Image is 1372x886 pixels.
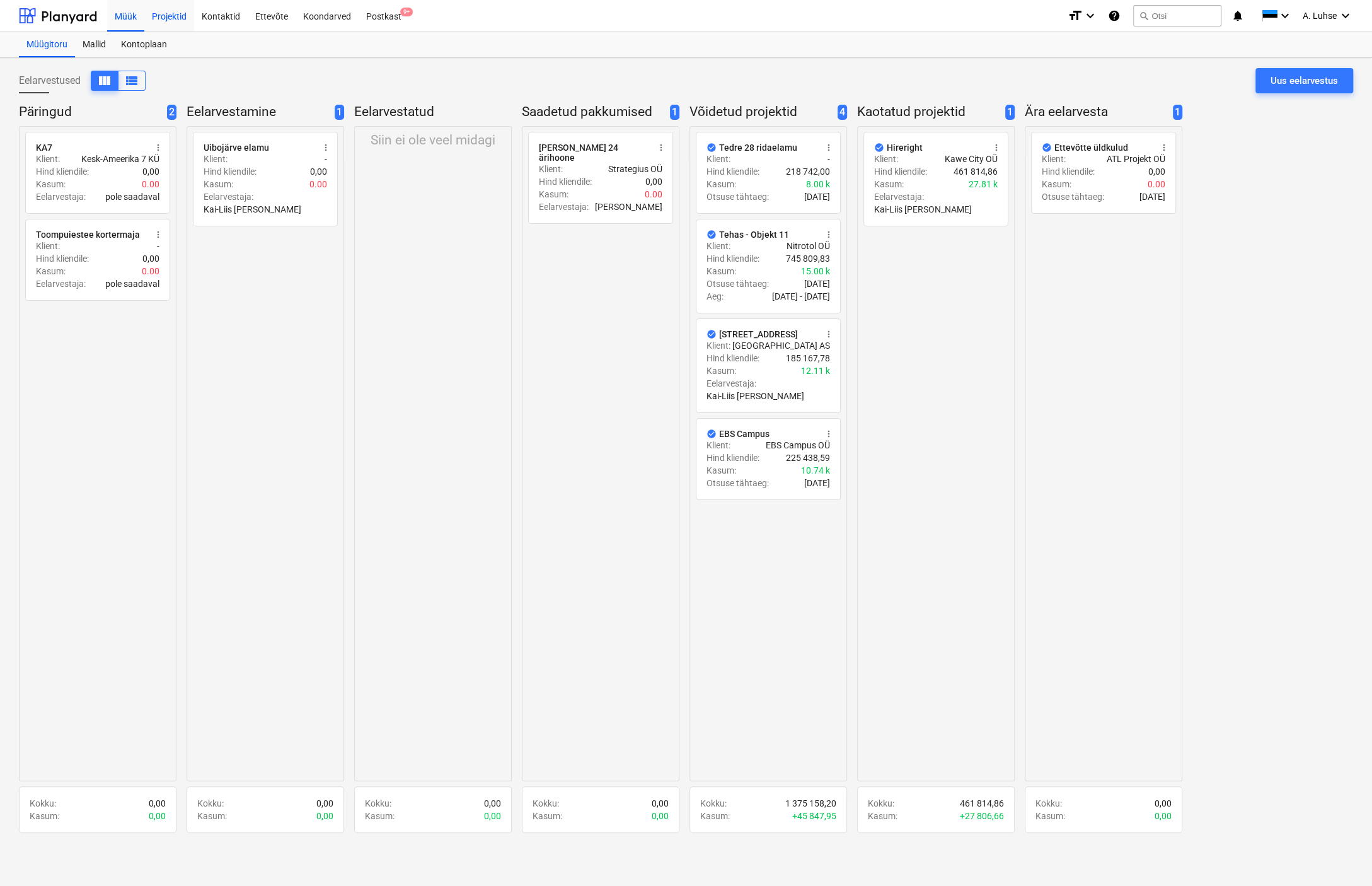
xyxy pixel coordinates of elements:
[732,339,830,352] p: [GEOGRAPHIC_DATA] AS
[36,143,52,153] div: KA7
[204,203,301,216] p: Kai-Liis [PERSON_NAME]
[533,797,559,810] p: Kokku :
[1309,825,1372,886] div: Vestlusvidin
[19,71,146,91] div: Eelarvestused
[874,178,904,190] p: Kasum :
[1005,105,1015,120] span: 1
[539,163,563,175] p: Klient :
[1159,143,1169,153] span: more_vert
[30,810,59,822] p: Kasum :
[149,797,166,810] p: 0,00
[595,201,662,213] p: [PERSON_NAME]
[945,153,998,165] p: Kawe City OÜ
[400,8,413,16] span: 9+
[991,143,1001,153] span: more_vert
[1277,8,1293,23] i: keyboard_arrow_down
[204,178,233,190] p: Kasum :
[804,477,830,489] p: [DATE]
[786,452,830,464] p: 225 438,59
[204,153,228,165] p: Klient :
[310,165,327,178] p: 0,00
[874,153,898,165] p: Klient :
[36,265,66,277] p: Kasum :
[539,175,592,188] p: Hind kliendile :
[36,153,60,165] p: Klient :
[652,810,669,822] p: 0,00
[824,329,834,339] span: more_vert
[706,464,736,477] p: Kasum :
[113,32,175,57] a: Kontoplaan
[969,178,998,190] p: 27.81 k
[874,203,972,216] p: Kai-Liis [PERSON_NAME]
[766,439,830,452] p: EBS Campus OÜ
[719,329,798,339] div: [STREET_ADDRESS]
[1303,11,1337,21] span: A. Luhse
[719,230,789,240] div: Tehas - Objekt 11
[539,201,589,213] p: Eelarvestaja :
[706,290,723,303] p: Aeg :
[36,240,60,252] p: Klient :
[824,429,834,439] span: more_vert
[204,143,269,153] div: Uibojärve elamu
[874,165,927,178] p: Hind kliendile :
[1042,190,1104,203] p: Otsuse tähtaeg :
[149,810,166,822] p: 0,00
[689,103,833,121] p: Võidetud projektid
[824,143,834,153] span: more_vert
[1173,105,1182,120] span: 1
[142,165,159,178] p: 0,00
[960,810,1004,822] p: + 27 806,66
[157,240,159,252] p: -
[670,105,679,120] span: 1
[706,252,759,265] p: Hind kliendile :
[868,810,897,822] p: Kasum :
[105,190,159,203] p: pole saadaval
[887,143,923,153] div: Hireright
[325,153,327,165] p: -
[801,364,830,377] p: 12.11 k
[706,143,717,153] span: Märgi kui tegemata
[706,153,730,165] p: Klient :
[30,797,56,810] p: Kokku :
[1139,190,1165,203] p: [DATE]
[868,797,894,810] p: Kokku :
[656,143,666,153] span: more_vert
[142,265,159,277] p: 0.00
[645,188,662,201] p: 0.00
[1042,178,1071,190] p: Kasum :
[1133,5,1221,26] button: Otsi
[786,252,830,265] p: 745 809,83
[142,252,159,265] p: 0,00
[204,165,257,178] p: Hind kliendile :
[36,165,89,178] p: Hind kliendile :
[801,265,830,277] p: 15.00 k
[706,230,717,240] span: Märgi kui tegemata
[806,178,830,190] p: 8.00 k
[772,290,830,303] p: [DATE] - [DATE]
[874,143,884,153] span: Märgi kui tegemata
[706,339,730,352] p: Klient :
[857,103,1000,121] p: Kaotatud projektid
[706,439,730,452] p: Klient :
[539,188,568,201] p: Kasum :
[1255,68,1353,93] button: Uus eelarvestus
[365,797,391,810] p: Kokku :
[706,265,736,277] p: Kasum :
[801,464,830,477] p: 10.74 k
[706,364,736,377] p: Kasum :
[1054,143,1128,153] div: Ettevõtte üldkulud
[1042,165,1095,178] p: Hind kliendile :
[827,153,830,165] p: -
[204,190,253,203] p: Eelarvestaja :
[153,230,163,240] span: more_vert
[1155,797,1172,810] p: 0,00
[1338,8,1353,23] i: keyboard_arrow_down
[719,143,797,153] div: Tedre 28 ridaelamu
[1139,11,1149,21] span: search
[706,190,769,203] p: Otsuse tähtaeg :
[785,797,836,810] p: 1 375 158,20
[706,240,730,252] p: Klient :
[153,143,163,153] span: more_vert
[1108,8,1121,23] i: Abikeskus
